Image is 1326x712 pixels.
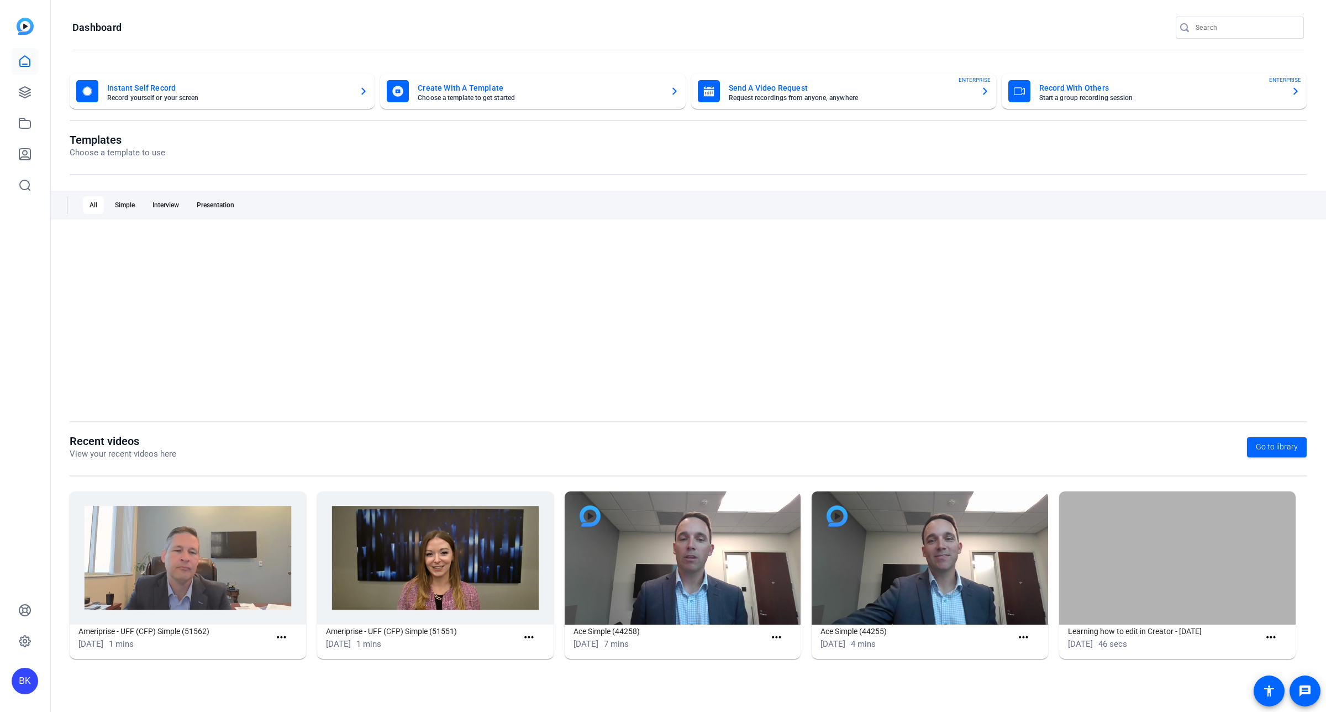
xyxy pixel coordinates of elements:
p: View your recent videos here [70,448,176,460]
h1: Ameriprise - UFF (CFP) Simple (51551) [326,625,518,638]
mat-card-title: Create With A Template [418,81,661,95]
button: Send A Video RequestRequest recordings from anyone, anywhereENTERPRISE [691,74,996,109]
mat-card-subtitle: Record yourself or your screen [107,95,350,101]
img: Ameriprise - UFF (CFP) Simple (51551) [317,491,554,625]
mat-card-title: Send A Video Request [729,81,972,95]
div: Interview [146,196,186,214]
span: [DATE] [78,639,103,649]
span: 7 mins [604,639,629,649]
mat-icon: message [1298,684,1312,698]
mat-icon: more_horiz [522,631,536,645]
span: Go to library [1256,441,1298,453]
mat-card-subtitle: Start a group recording session [1039,95,1282,101]
span: [DATE] [820,639,845,649]
h1: Ameriprise - UFF (CFP) Simple (51562) [78,625,270,638]
img: Learning how to edit in Creator - Sept 18 [1059,491,1296,625]
mat-card-title: Instant Self Record [107,81,350,95]
span: [DATE] [1068,639,1093,649]
button: Instant Self RecordRecord yourself or your screen [70,74,375,109]
img: blue-gradient.svg [17,18,34,35]
input: Search [1196,21,1295,34]
div: BK [12,668,38,694]
p: Choose a template to use [70,146,165,159]
mat-card-title: Record With Others [1039,81,1282,95]
span: 1 mins [109,639,134,649]
h1: Ace Simple (44258) [573,625,765,638]
mat-icon: more_horiz [770,631,783,645]
div: All [83,196,104,214]
img: Ace Simple (44255) [812,491,1048,625]
a: Go to library [1247,437,1307,457]
mat-icon: accessibility [1262,684,1276,698]
button: Create With A TemplateChoose a template to get started [380,74,685,109]
h1: Templates [70,133,165,146]
h1: Ace Simple (44255) [820,625,1012,638]
img: Ace Simple (44258) [565,491,801,625]
button: Record With OthersStart a group recording sessionENTERPRISE [1002,74,1307,109]
span: 1 mins [356,639,381,649]
span: [DATE] [573,639,598,649]
mat-card-subtitle: Choose a template to get started [418,95,661,101]
div: Simple [108,196,141,214]
mat-card-subtitle: Request recordings from anyone, anywhere [729,95,972,101]
span: [DATE] [326,639,351,649]
mat-icon: more_horiz [275,631,288,645]
h1: Dashboard [72,21,122,34]
div: Presentation [190,196,241,214]
span: 46 secs [1098,639,1127,649]
mat-icon: more_horiz [1017,631,1030,645]
mat-icon: more_horiz [1264,631,1278,645]
img: Ameriprise - UFF (CFP) Simple (51562) [70,491,306,625]
h1: Recent videos [70,434,176,448]
span: ENTERPRISE [959,76,991,84]
span: ENTERPRISE [1269,76,1301,84]
h1: Learning how to edit in Creator - [DATE] [1068,625,1260,638]
span: 4 mins [851,639,876,649]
